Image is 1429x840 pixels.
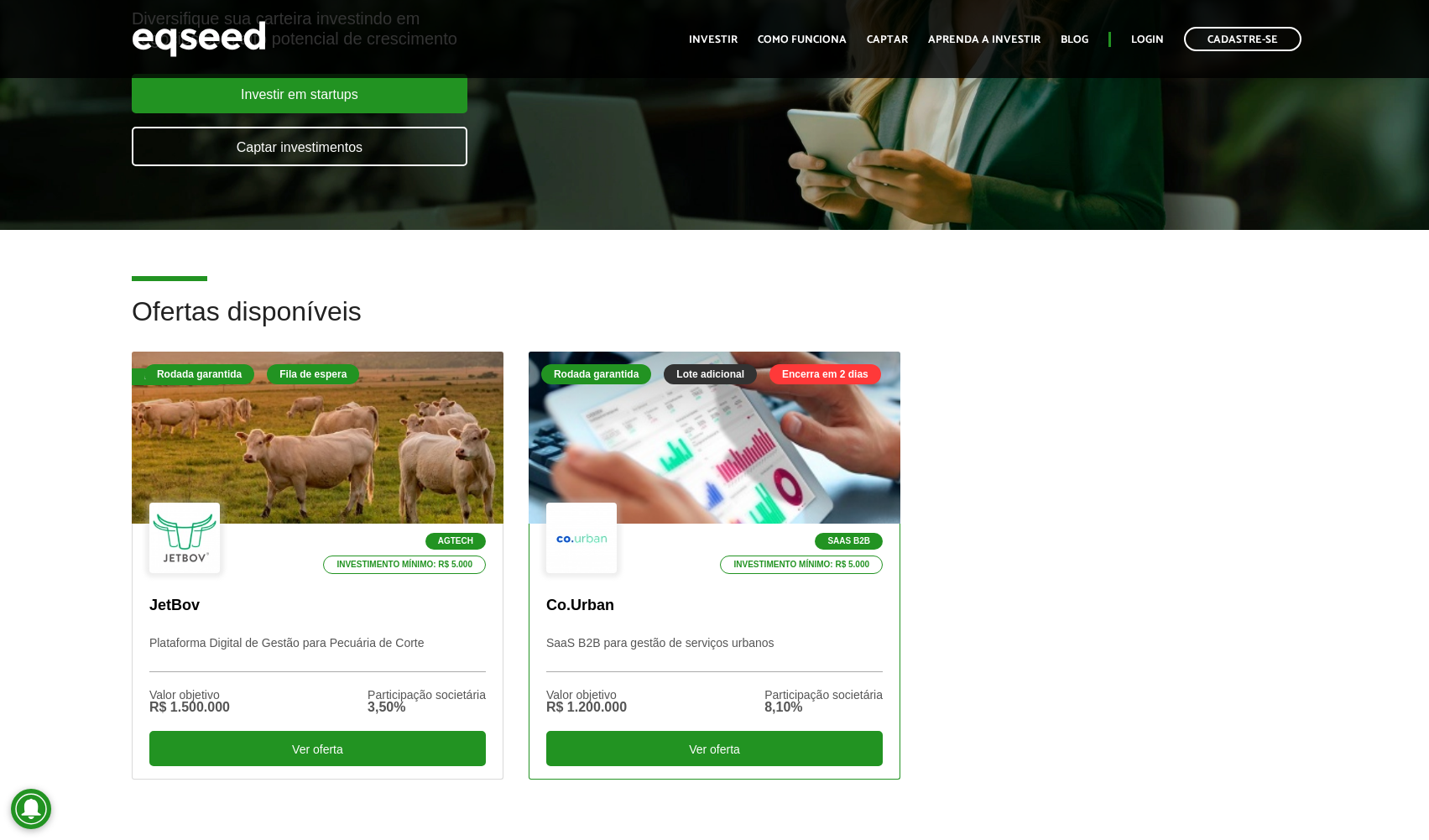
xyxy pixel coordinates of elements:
p: JetBov [149,597,486,615]
a: Captar investimentos [132,127,467,166]
p: Investimento mínimo: R$ 5.000 [323,556,486,574]
a: Investir [689,34,738,45]
a: Investir em startups [132,74,467,113]
div: Ver oferta [546,731,883,766]
a: Aprenda a investir [928,34,1040,45]
div: Fila de espera [132,368,226,385]
img: EqSeed [132,17,266,61]
p: SaaS B2B para gestão de serviços urbanos [546,636,883,672]
div: Participação societária [764,689,883,701]
h2: Ofertas disponíveis [132,297,1297,352]
div: R$ 1.200.000 [546,701,627,714]
a: Rodada garantida Lote adicional Encerra em 2 dias SaaS B2B Investimento mínimo: R$ 5.000 Co.Urban... [529,352,900,780]
a: Fila de espera Rodada garantida Fila de espera Agtech Investimento mínimo: R$ 5.000 JetBov Plataf... [132,352,503,780]
p: Plataforma Digital de Gestão para Pecuária de Corte [149,636,486,672]
a: Login [1131,34,1164,45]
div: Valor objetivo [546,689,627,701]
div: 3,50% [368,701,486,714]
div: 8,10% [764,701,883,714]
div: Rodada garantida [144,364,254,384]
a: Blog [1061,34,1088,45]
div: Ver oferta [149,731,486,766]
a: Cadastre-se [1184,27,1301,51]
p: SaaS B2B [815,533,883,550]
div: Encerra em 2 dias [769,364,881,384]
p: Investimento mínimo: R$ 5.000 [720,556,883,574]
a: Como funciona [758,34,847,45]
a: Captar [867,34,908,45]
div: Fila de espera [267,364,359,384]
p: Co.Urban [546,597,883,615]
div: Rodada garantida [541,364,651,384]
div: Lote adicional [664,364,757,384]
div: Valor objetivo [149,689,230,701]
p: Agtech [425,533,486,550]
div: Participação societária [368,689,486,701]
div: R$ 1.500.000 [149,701,230,714]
